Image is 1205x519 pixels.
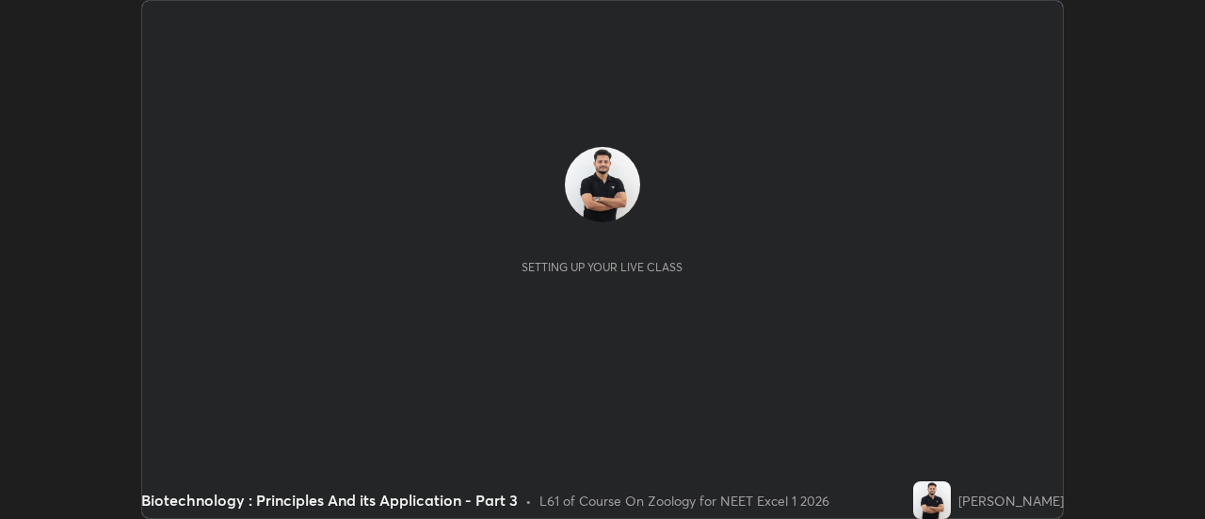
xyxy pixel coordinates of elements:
div: L61 of Course On Zoology for NEET Excel 1 2026 [539,491,829,511]
img: 368e1e20671c42e499edb1680cf54f70.jpg [565,147,640,222]
div: • [525,491,532,511]
img: 368e1e20671c42e499edb1680cf54f70.jpg [913,481,951,519]
div: [PERSON_NAME] [958,491,1064,511]
div: Biotechnology : Principles And its Application - Part 3 [141,489,518,511]
div: Setting up your live class [522,260,683,274]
